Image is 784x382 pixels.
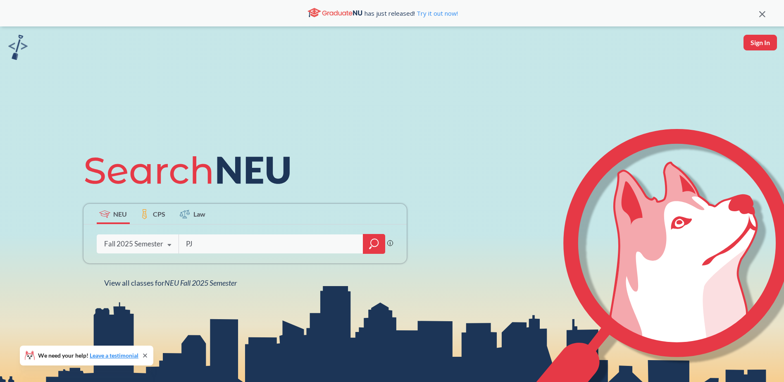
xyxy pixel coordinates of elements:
[38,353,138,358] span: We need your help!
[153,209,165,219] span: CPS
[365,9,458,18] span: has just released!
[369,238,379,250] svg: magnifying glass
[8,35,28,62] a: sandbox logo
[185,235,357,253] input: Class, professor, course number, "phrase"
[8,35,28,60] img: sandbox logo
[164,278,237,287] span: NEU Fall 2025 Semester
[363,234,385,254] div: magnifying glass
[113,209,127,219] span: NEU
[415,9,458,17] a: Try it out now!
[104,239,163,248] div: Fall 2025 Semester
[104,278,237,287] span: View all classes for
[90,352,138,359] a: Leave a testimonial
[743,35,777,50] button: Sign In
[193,209,205,219] span: Law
